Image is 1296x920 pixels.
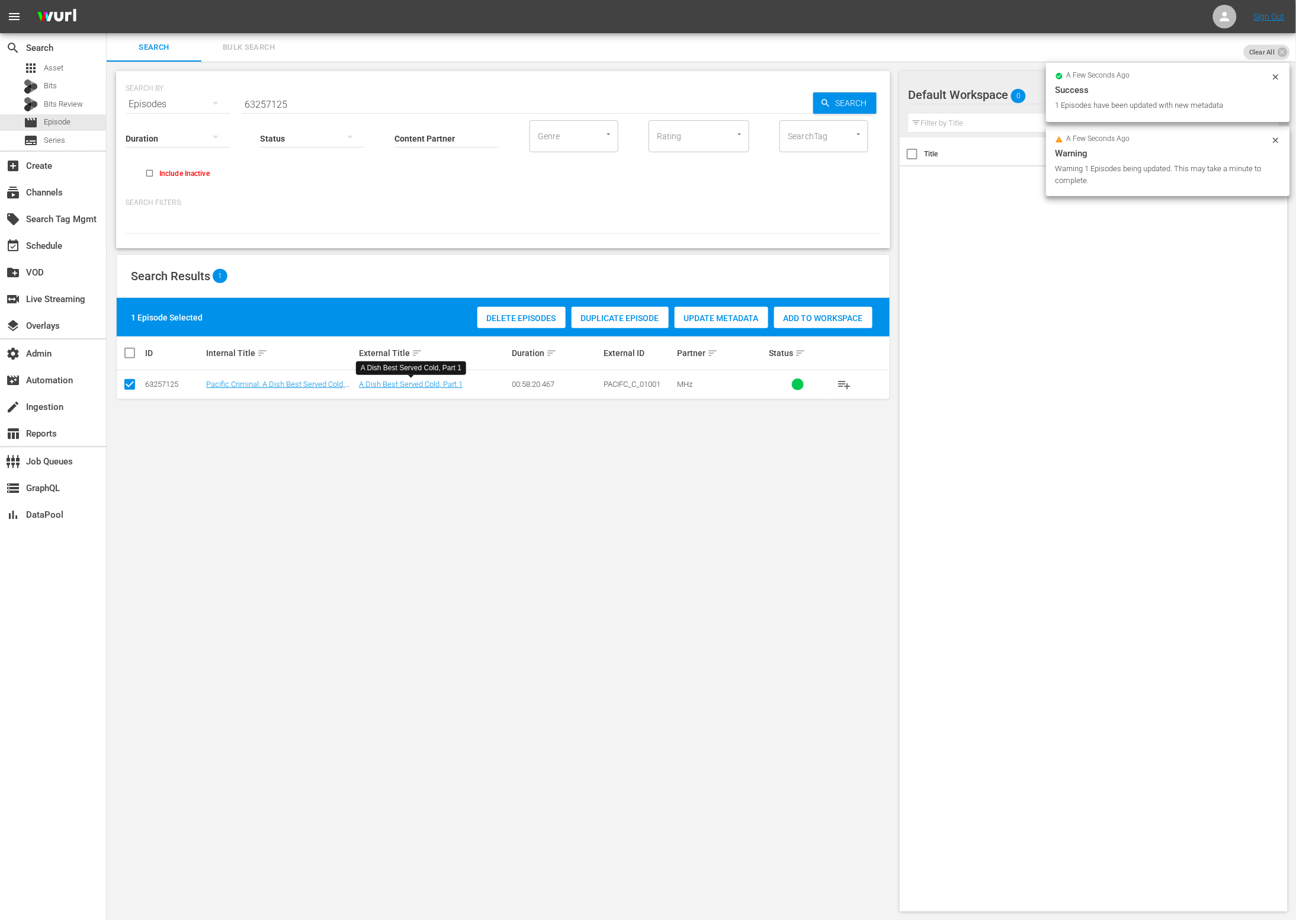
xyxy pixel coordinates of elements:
[206,380,349,398] a: Pacific Criminal: A Dish Best Served Cold, Part 1 (Sn 1 Ep 1)
[831,92,877,114] span: Search
[44,98,83,110] span: Bits Review
[1056,100,1268,111] div: 1 Episodes have been updated with new metadata
[361,363,461,373] div: A Dish Best Served Cold, Part 1
[774,307,872,328] button: Add to Workspace
[412,348,422,358] span: sort
[208,41,289,55] span: Bulk Search
[44,134,65,146] span: Series
[131,312,203,323] div: 1 Episode Selected
[6,508,20,522] span: DataPool
[774,313,872,323] span: Add to Workspace
[257,348,268,358] span: sort
[213,269,227,283] span: 1
[126,88,230,121] div: Episodes
[1011,84,1026,108] span: 0
[159,168,210,179] span: Include Inactive
[114,41,194,55] span: Search
[6,159,20,173] span: Create
[6,212,20,226] span: Search Tag Mgmt
[24,61,38,75] span: Asset
[6,427,20,441] span: Reports
[6,265,20,280] span: VOD
[925,137,1077,171] th: Title
[1067,71,1130,81] span: a few seconds ago
[359,380,463,389] a: A Dish Best Served Cold, Part 1
[1254,12,1285,21] a: Sign Out
[6,400,20,414] span: Ingestion
[6,239,20,253] span: Schedule
[145,380,203,389] div: 63257125
[1056,83,1281,97] div: Success
[28,3,85,31] img: ans4CAIJ8jUAAAAAAAAAAAAAAAAAAAAAAAAgQb4GAAAAAAAAAAAAAAAAAAAAAAAAJMjXAAAAAAAAAAAAAAAAAAAAAAAAgAT5G...
[6,319,20,333] span: Overlays
[707,348,718,358] span: sort
[6,481,20,495] span: GraphQL
[6,373,20,387] span: Automation
[126,198,881,208] p: Search Filters:
[604,380,660,389] span: PACIFC_C_01001
[512,380,600,389] div: 00:58:20.467
[813,92,877,114] button: Search
[7,9,21,24] span: menu
[572,307,669,328] button: Duplicate Episode
[1244,44,1281,60] span: Clear All
[6,292,20,306] span: Live Streaming
[675,307,768,328] button: Update Metadata
[603,129,614,140] button: Open
[359,346,508,360] div: External Title
[1067,134,1130,144] span: a few seconds ago
[853,129,864,140] button: Open
[44,80,57,92] span: Bits
[1056,163,1268,187] div: Warning 1 Episodes being updated. This may take a minute to complete.
[145,348,203,358] div: ID
[795,348,806,358] span: sort
[477,307,566,328] button: Delete Episodes
[830,370,858,399] button: playlist_add
[734,129,745,140] button: Open
[546,348,557,358] span: sort
[131,269,210,283] span: Search Results
[6,41,20,55] span: Search
[769,346,826,360] div: Status
[677,380,692,389] span: MHz
[6,347,20,361] span: Admin
[24,79,38,94] div: Bits
[572,313,669,323] span: Duplicate Episode
[44,62,63,74] span: Asset
[6,185,20,200] span: Channels
[6,454,20,469] span: Job Queues
[837,377,851,392] span: playlist_add
[677,346,765,360] div: Partner
[24,133,38,148] span: Series
[604,348,673,358] div: External ID
[909,78,1265,111] div: Default Workspace
[1056,146,1281,161] div: Warning
[206,346,355,360] div: Internal Title
[24,97,38,111] div: Bits Review
[477,313,566,323] span: Delete Episodes
[675,313,768,323] span: Update Metadata
[24,116,38,130] span: Episode
[44,116,70,128] span: Episode
[512,346,600,360] div: Duration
